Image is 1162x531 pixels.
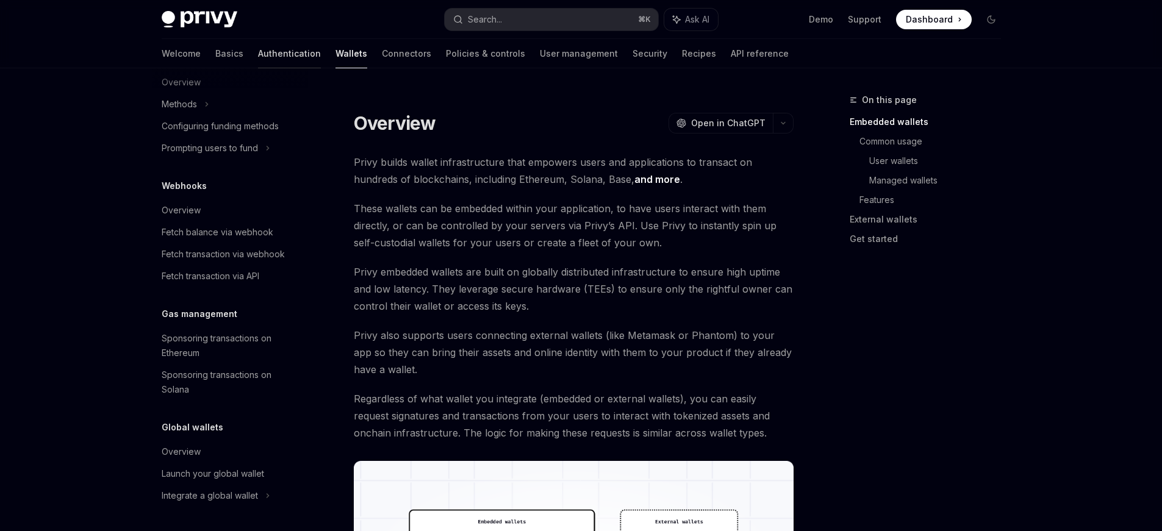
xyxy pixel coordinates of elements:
[664,9,718,30] button: Ask AI
[162,488,258,503] div: Integrate a global wallet
[669,113,773,134] button: Open in ChatGPT
[685,13,709,26] span: Ask AI
[869,151,1011,171] a: User wallets
[152,243,308,265] a: Fetch transaction via webhook
[152,327,308,364] a: Sponsoring transactions on Ethereum
[540,39,618,68] a: User management
[633,39,667,68] a: Security
[335,39,367,68] a: Wallets
[634,173,680,186] a: and more
[859,132,1011,151] a: Common usage
[731,39,789,68] a: API reference
[354,390,794,441] span: Regardless of what wallet you integrate (embedded or external wallets), you can easily request si...
[691,117,766,129] span: Open in ChatGPT
[162,97,197,112] div: Methods
[152,115,308,137] a: Configuring funding methods
[152,221,308,243] a: Fetch balance via webhook
[162,203,201,218] div: Overview
[354,154,794,188] span: Privy builds wallet infrastructure that empowers users and applications to transact on hundreds o...
[162,11,237,28] img: dark logo
[809,13,833,26] a: Demo
[162,225,273,240] div: Fetch balance via webhook
[258,39,321,68] a: Authentication
[682,39,716,68] a: Recipes
[468,12,502,27] div: Search...
[382,39,431,68] a: Connectors
[162,368,301,397] div: Sponsoring transactions on Solana
[354,200,794,251] span: These wallets can be embedded within your application, to have users interact with them directly,...
[162,119,279,134] div: Configuring funding methods
[162,39,201,68] a: Welcome
[152,364,308,401] a: Sponsoring transactions on Solana
[162,444,201,459] div: Overview
[152,441,308,463] a: Overview
[215,39,243,68] a: Basics
[906,13,953,26] span: Dashboard
[638,15,651,24] span: ⌘ K
[162,331,301,360] div: Sponsoring transactions on Ethereum
[152,265,308,287] a: Fetch transaction via API
[446,39,525,68] a: Policies & controls
[162,269,259,283] div: Fetch transaction via API
[162,466,264,481] div: Launch your global wallet
[981,10,1001,29] button: Toggle dark mode
[862,93,917,107] span: On this page
[869,171,1011,190] a: Managed wallets
[445,9,658,30] button: Search...⌘K
[354,263,794,315] span: Privy embedded wallets are built on globally distributed infrastructure to ensure high uptime and...
[152,199,308,221] a: Overview
[848,13,881,26] a: Support
[859,190,1011,210] a: Features
[850,112,1011,132] a: Embedded wallets
[162,420,223,435] h5: Global wallets
[850,229,1011,249] a: Get started
[354,112,436,134] h1: Overview
[896,10,972,29] a: Dashboard
[162,247,285,262] div: Fetch transaction via webhook
[162,141,258,155] div: Prompting users to fund
[152,463,308,485] a: Launch your global wallet
[850,210,1011,229] a: External wallets
[162,307,237,321] h5: Gas management
[162,179,207,193] h5: Webhooks
[354,327,794,378] span: Privy also supports users connecting external wallets (like Metamask or Phantom) to your app so t...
